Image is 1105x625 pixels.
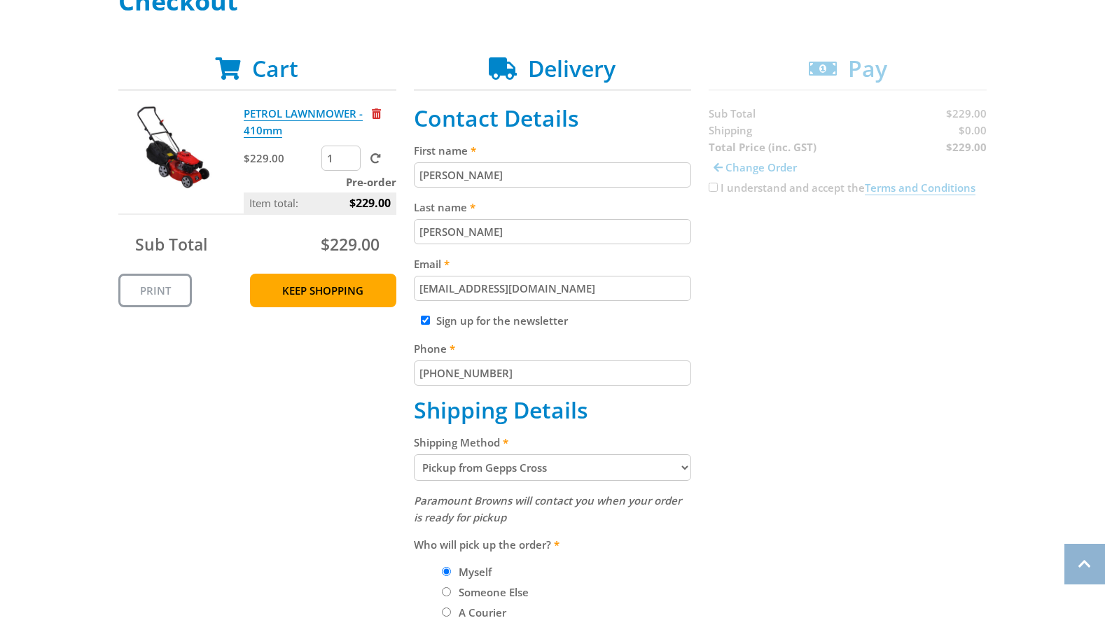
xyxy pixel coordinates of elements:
[135,233,207,255] span: Sub Total
[414,219,692,244] input: Please enter your last name.
[454,601,511,624] label: A Courier
[414,493,681,524] em: Paramount Browns will contact you when your order is ready for pickup
[414,199,692,216] label: Last name
[442,608,451,617] input: Please select who will pick up the order.
[442,567,451,576] input: Please select who will pick up the order.
[349,192,391,213] span: $229.00
[528,53,616,83] span: Delivery
[414,142,692,159] label: First name
[454,560,496,584] label: Myself
[132,105,216,189] img: PETROL LAWNMOWER - 410mm
[414,434,692,451] label: Shipping Method
[414,105,692,132] h2: Contact Details
[244,192,396,213] p: Item total:
[372,106,381,120] a: Remove from cart
[414,397,692,423] h2: Shipping Details
[442,587,451,596] input: Please select who will pick up the order.
[414,162,692,188] input: Please enter your first name.
[321,233,380,255] span: $229.00
[436,314,568,328] label: Sign up for the newsletter
[414,276,692,301] input: Please enter your email address.
[244,150,319,167] p: $229.00
[414,255,692,272] label: Email
[414,536,692,553] label: Who will pick up the order?
[414,340,692,357] label: Phone
[244,106,363,138] a: PETROL LAWNMOWER - 410mm
[414,454,692,481] select: Please select a shipping method.
[250,274,396,307] a: Keep Shopping
[252,53,298,83] span: Cart
[414,360,692,386] input: Please enter your telephone number.
[118,274,192,307] a: Print
[244,174,396,190] p: Pre-order
[454,580,534,604] label: Someone Else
